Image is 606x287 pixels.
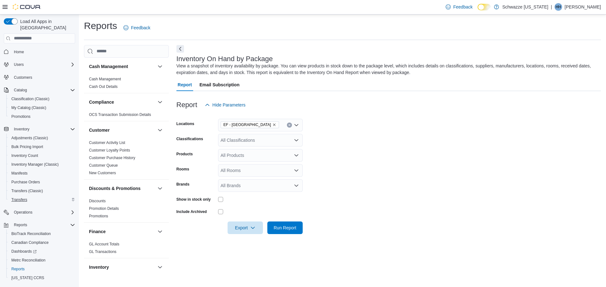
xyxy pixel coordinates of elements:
button: Hide Parameters [202,99,248,111]
div: Customer [84,139,169,179]
a: Discounts [89,199,106,203]
a: Promotions [89,214,108,218]
a: Canadian Compliance [9,239,51,246]
label: Products [176,152,193,157]
span: BioTrack Reconciliation [9,230,75,238]
a: Transfers [9,196,30,204]
button: [US_STATE] CCRS [6,273,78,282]
span: Hide Parameters [212,102,246,108]
span: Transfers [9,196,75,204]
a: [US_STATE] CCRS [9,274,47,282]
a: Feedback [121,21,153,34]
a: Customer Queue [89,163,118,168]
div: Finance [84,240,169,258]
h3: Customer [89,127,110,133]
a: Inventory Manager (Classic) [9,161,61,168]
a: Dashboards [6,247,78,256]
button: Customer [89,127,155,133]
a: Cash Out Details [89,84,118,89]
button: Catalog [1,86,78,95]
h3: Finance [89,228,106,235]
a: Customer Purchase History [89,156,135,160]
p: Schwazze [US_STATE] [502,3,548,11]
span: Cash Management [89,77,121,82]
button: Compliance [89,99,155,105]
span: My Catalog (Classic) [9,104,75,112]
span: Home [11,48,75,56]
span: Users [11,61,75,68]
a: BioTrack Reconciliation [9,230,53,238]
span: Inventory Manager (Classic) [9,161,75,168]
p: [PERSON_NAME] [565,3,601,11]
span: My Catalog (Classic) [11,105,46,110]
span: Reports [11,221,75,229]
button: Promotions [6,112,78,121]
button: Cash Management [156,63,164,70]
button: Compliance [156,98,164,106]
button: Home [1,47,78,56]
a: Adjustments (Classic) [9,134,50,142]
span: Promotions [11,114,31,119]
span: Washington CCRS [9,274,75,282]
span: Reports [11,267,25,272]
a: OCS Transaction Submission Details [89,112,151,117]
div: Hannah Hall [555,3,562,11]
button: Purchase Orders [6,178,78,187]
span: Metrc Reconciliation [9,256,75,264]
a: Metrc Reconciliation [9,256,48,264]
span: Customer Activity List [89,140,125,145]
span: Canadian Compliance [11,240,49,245]
a: Inventory Count [9,152,41,159]
button: Finance [156,228,164,235]
a: Manifests [9,169,30,177]
button: Reports [6,265,78,273]
label: Show in stock only [176,197,211,202]
span: Inventory [11,125,75,133]
button: Inventory Count [6,151,78,160]
span: Transfers (Classic) [9,187,75,195]
a: New Customers [89,171,116,175]
input: Dark Mode [478,4,491,10]
span: BioTrack Reconciliation [11,231,51,236]
div: Compliance [84,111,169,121]
span: Inventory Manager (Classic) [11,162,59,167]
span: Run Report [274,225,296,231]
span: Bulk Pricing Import [11,144,43,149]
span: Adjustments (Classic) [9,134,75,142]
button: My Catalog (Classic) [6,103,78,112]
a: Customer Activity List [89,141,125,145]
span: Discounts [89,198,106,204]
button: Discounts & Promotions [89,185,155,192]
button: Inventory [1,125,78,134]
button: Adjustments (Classic) [6,134,78,142]
label: Classifications [176,136,203,141]
span: Dashboards [9,248,75,255]
a: Customer Loyalty Points [89,148,130,152]
a: Cash Management [89,77,121,81]
a: Purchase Orders [9,178,43,186]
span: Bulk Pricing Import [9,143,75,151]
span: Purchase Orders [9,178,75,186]
button: Metrc Reconciliation [6,256,78,265]
button: Cash Management [89,63,155,70]
button: Export [228,221,263,234]
span: Classification (Classic) [11,96,50,101]
span: Load All Apps in [GEOGRAPHIC_DATA] [18,18,75,31]
span: Adjustments (Classic) [11,135,48,141]
span: Export [231,221,259,234]
span: Reports [9,265,75,273]
span: Inventory [14,127,29,132]
button: Catalog [11,86,29,94]
span: Report [178,78,192,91]
span: Inventory Count [9,152,75,159]
button: Next [176,45,184,53]
button: Transfers [6,195,78,204]
a: My Catalog (Classic) [9,104,49,112]
span: Customers [14,75,32,80]
a: Dashboards [9,248,39,255]
h3: Report [176,101,197,109]
label: Locations [176,121,194,126]
div: View a snapshot of inventory availability by package. You can view products in stock down to the ... [176,63,598,76]
a: GL Account Totals [89,242,119,246]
